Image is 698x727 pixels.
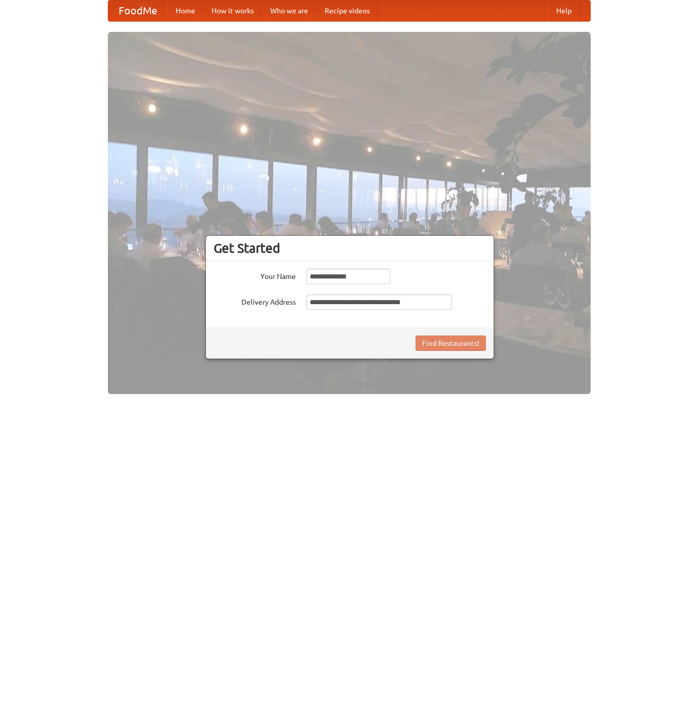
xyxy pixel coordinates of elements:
[214,240,486,256] h3: Get Started
[262,1,316,21] a: Who we are
[108,1,167,21] a: FoodMe
[203,1,262,21] a: How it works
[214,294,296,307] label: Delivery Address
[167,1,203,21] a: Home
[548,1,580,21] a: Help
[316,1,378,21] a: Recipe videos
[214,269,296,282] label: Your Name
[416,335,486,351] button: Find Restaurants!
